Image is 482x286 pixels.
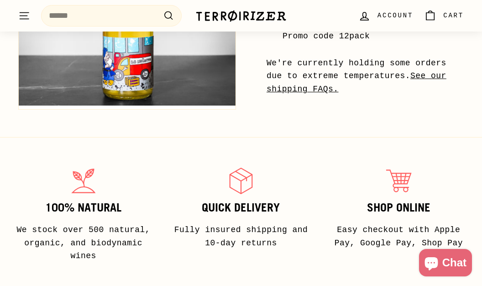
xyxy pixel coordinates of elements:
[377,11,413,21] span: Account
[172,223,309,250] p: Fully insured shipping and 10-day returns
[15,201,152,214] h3: 100% Natural
[267,57,464,96] div: We're currently holding some orders due to extreme temperatures.
[172,201,309,214] h3: Quick delivery
[15,223,152,263] p: We stock over 500 natural, organic, and biodynamic wines
[416,249,475,279] inbox-online-store-chat: Shopify online store chat
[330,223,467,250] p: Easy checkout with Apple Pay, Google Pay, Shop Pay
[353,2,419,29] a: Account
[419,2,469,29] a: Cart
[330,201,467,214] h3: Shop Online
[443,11,464,21] span: Cart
